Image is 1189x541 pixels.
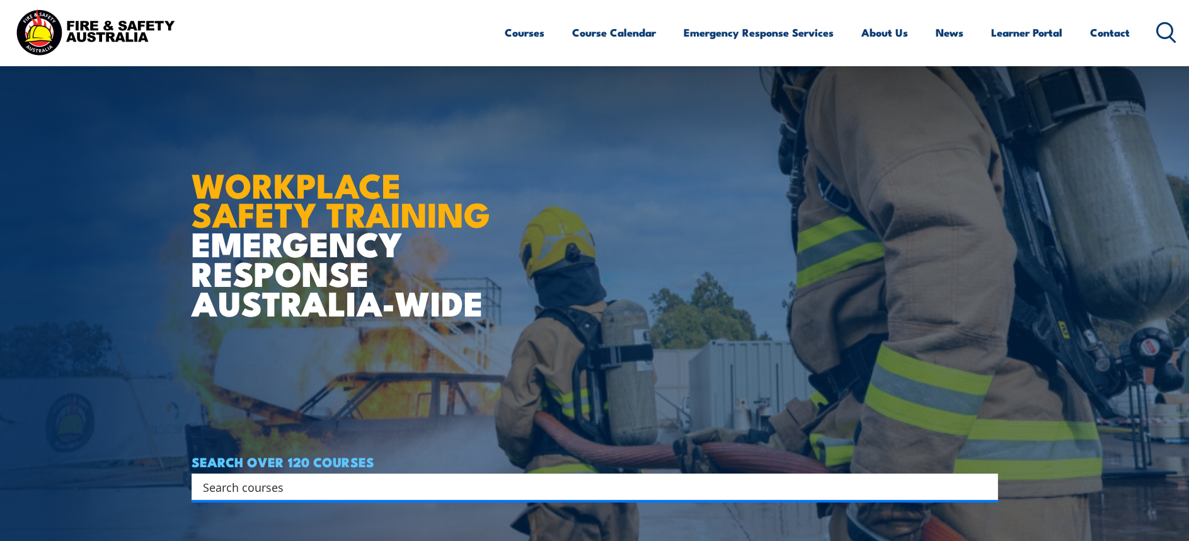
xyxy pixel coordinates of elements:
[203,477,970,496] input: Search input
[936,16,963,49] a: News
[976,478,994,496] button: Search magnifier button
[205,478,973,496] form: Search form
[572,16,656,49] a: Course Calendar
[1090,16,1130,49] a: Contact
[861,16,908,49] a: About Us
[192,138,500,317] h1: EMERGENCY RESPONSE AUSTRALIA-WIDE
[192,455,998,468] h4: SEARCH OVER 120 COURSES
[505,16,544,49] a: Courses
[192,158,490,240] strong: WORKPLACE SAFETY TRAINING
[991,16,1062,49] a: Learner Portal
[684,16,834,49] a: Emergency Response Services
